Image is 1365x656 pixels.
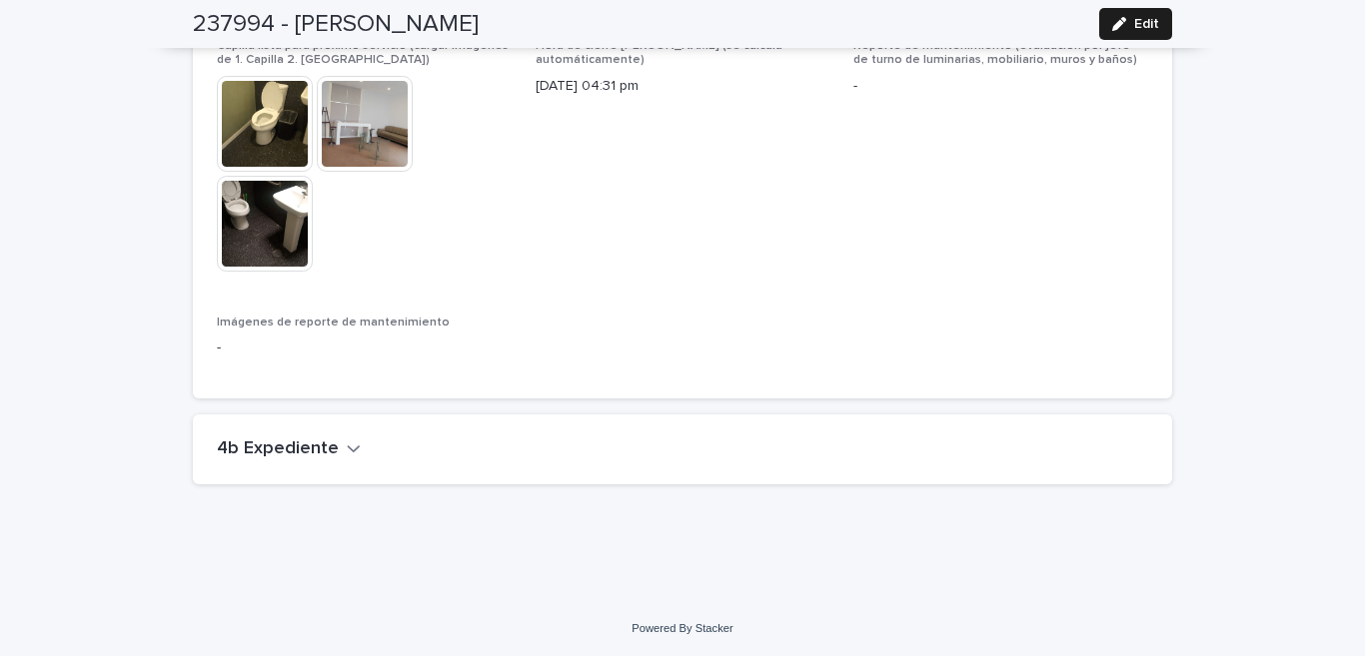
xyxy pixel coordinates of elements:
button: Edit [1099,8,1172,40]
span: Reporte de mantenimiento (evaluación por jefe de turno de luminarias, mobiliario, muros y baños) [853,40,1137,66]
a: Powered By Stacker [632,622,732,634]
p: - [853,76,1148,97]
p: - [217,337,512,358]
button: 4b Expediente [217,438,361,460]
span: Capilla lista para próximo servicio (cargar imágenes de 1. Capilla 2. [GEOGRAPHIC_DATA]) [217,40,509,66]
p: [DATE] 04:31 pm [536,76,830,97]
h2: 4b Expediente [217,438,339,460]
span: Edit [1134,17,1159,31]
h2: 237994 - [PERSON_NAME] [193,10,479,39]
span: Imágenes de reporte de mantenimiento [217,317,450,328]
span: Hora de cierre [PERSON_NAME] (se calcula automáticamente) [536,40,782,66]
